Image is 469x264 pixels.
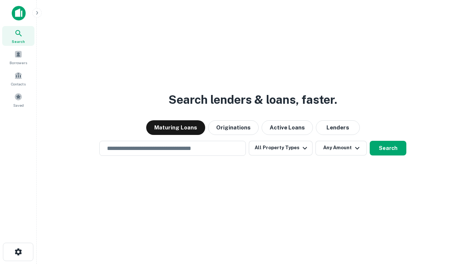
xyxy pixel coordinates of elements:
[10,60,27,66] span: Borrowers
[2,90,34,110] a: Saved
[315,141,367,155] button: Any Amount
[208,120,259,135] button: Originations
[11,81,26,87] span: Contacts
[370,141,406,155] button: Search
[432,205,469,241] iframe: Chat Widget
[249,141,313,155] button: All Property Types
[2,47,34,67] a: Borrowers
[2,69,34,88] a: Contacts
[169,91,337,109] h3: Search lenders & loans, faster.
[146,120,205,135] button: Maturing Loans
[2,26,34,46] a: Search
[13,102,24,108] span: Saved
[12,38,25,44] span: Search
[262,120,313,135] button: Active Loans
[12,6,26,21] img: capitalize-icon.png
[316,120,360,135] button: Lenders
